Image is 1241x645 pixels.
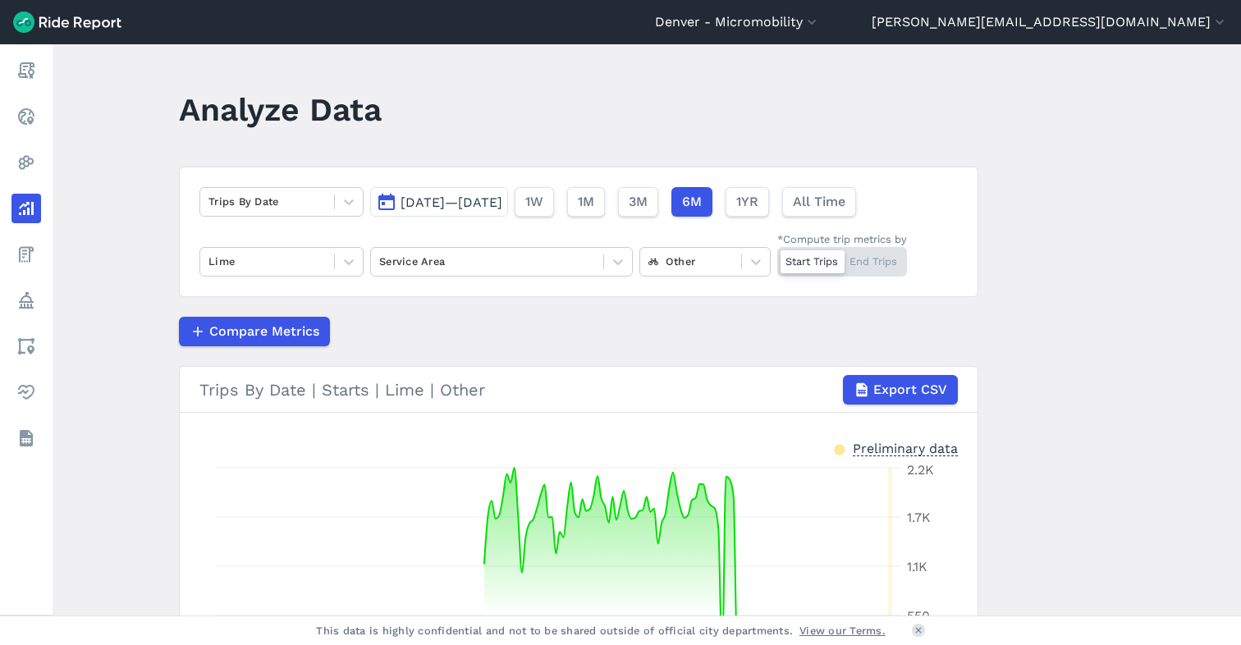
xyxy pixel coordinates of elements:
img: Ride Report [13,11,121,33]
span: [DATE]—[DATE] [401,194,502,210]
span: Compare Metrics [209,322,319,341]
a: Health [11,377,41,407]
button: 1YR [726,187,769,217]
span: 1W [525,192,543,212]
button: 3M [618,187,658,217]
div: *Compute trip metrics by [777,231,907,247]
tspan: 1.1K [907,559,927,574]
span: All Time [793,192,845,212]
a: Datasets [11,423,41,453]
button: 1M [567,187,605,217]
button: Compare Metrics [179,317,330,346]
a: Fees [11,240,41,269]
a: Policy [11,286,41,315]
button: [DATE]—[DATE] [370,187,508,217]
div: Preliminary data [853,439,958,456]
h1: Analyze Data [179,87,382,132]
a: Areas [11,332,41,361]
a: Realtime [11,102,41,131]
button: 1W [515,187,554,217]
span: 1YR [736,192,758,212]
div: Trips By Date | Starts | Lime | Other [199,375,958,405]
span: 6M [682,192,702,212]
span: 3M [629,192,648,212]
tspan: 550 [907,608,930,624]
a: Analyze [11,194,41,223]
button: Denver - Micromobility [655,12,820,32]
tspan: 1.7K [907,510,931,525]
a: Heatmaps [11,148,41,177]
button: Export CSV [843,375,958,405]
span: 1M [578,192,594,212]
button: 6M [671,187,712,217]
a: View our Terms. [799,623,886,638]
button: All Time [782,187,856,217]
tspan: 2.2K [907,462,934,478]
span: Export CSV [873,380,947,400]
a: Report [11,56,41,85]
button: [PERSON_NAME][EMAIL_ADDRESS][DOMAIN_NAME] [872,12,1228,32]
